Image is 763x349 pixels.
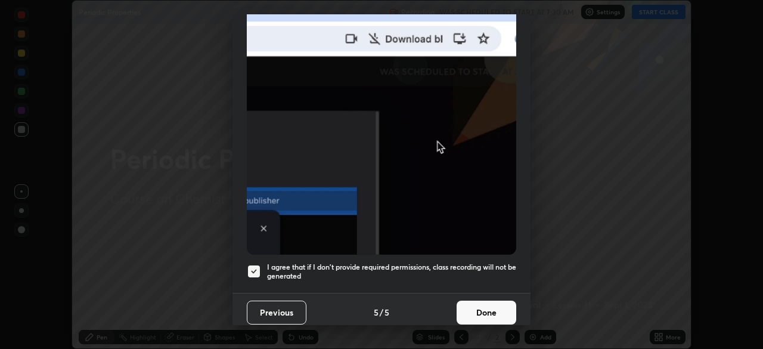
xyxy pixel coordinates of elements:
[247,301,306,325] button: Previous
[384,306,389,319] h4: 5
[267,262,516,281] h5: I agree that if I don't provide required permissions, class recording will not be generated
[457,301,516,325] button: Done
[374,306,379,319] h4: 5
[380,306,383,319] h4: /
